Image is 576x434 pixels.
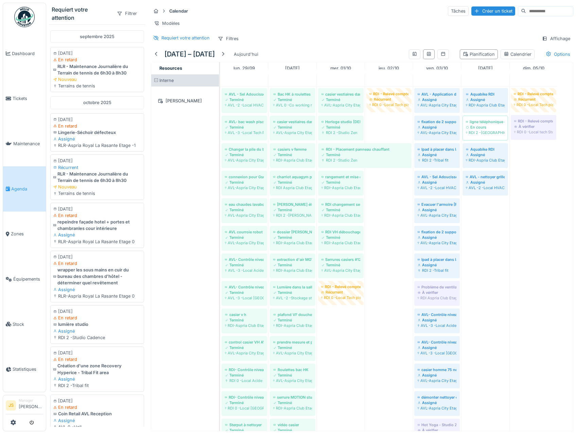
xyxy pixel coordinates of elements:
div: Terminé [321,262,360,268]
div: Nouveau [53,76,141,83]
a: 2 octobre 2025 [377,64,401,73]
div: Assigné [53,417,141,424]
div: RDI 2 -Studio Cadence [53,334,141,341]
div: RLR - Maintenance Journalière du Terrain de tennis de 6h30 à 8h30 [53,63,141,76]
div: Assigné [466,180,505,185]
div: Manager [19,398,43,403]
div: Planification [463,51,495,57]
div: AVL -3 -Local [GEOGRAPHIC_DATA] [225,295,264,301]
div: Terminé [225,180,264,185]
a: 30 septembre 2025 [283,64,301,73]
div: repeindre façade hotel + portes et chambranles cour intérieure [53,219,141,232]
div: RDI-Aspria Club Etage 1 [273,157,312,163]
div: AVL-Aspria City Etage -1 [321,102,360,108]
div: AVL -3 -Local Acide [418,323,456,328]
div: RDI-Aspria Club Etage 2 [466,102,505,108]
div: RDI-Aspria Club Etage 1 [225,323,264,328]
div: [DATE] [53,398,141,404]
div: En retard [53,56,141,63]
div: Aquabike RDI [466,147,505,152]
div: RDI 2 -[GEOGRAPHIC_DATA] etage 2 [466,130,505,135]
div: Récurrent [53,164,141,171]
div: lumière studio [53,321,141,328]
div: [DATE] [53,308,141,315]
div: Terminé [321,180,360,185]
div: Assigné [466,97,505,102]
span: Équipements [13,276,43,282]
div: connexion pour Gsm ds petits coffres [225,174,264,180]
div: control casier VH AVL [225,339,264,345]
div: RDI- Contrôle niveau cuve chlore et acide [225,395,264,400]
div: RLR-Aspria Royal La Rasante Etage 0 [53,293,141,299]
div: Nouveau [53,184,141,190]
div: extraction d'air MOTION [273,257,312,262]
div: AVL- bac wash piscine et jacuzzi [225,119,264,124]
div: Lingerie-Séchoir défecteux [53,129,141,136]
div: Récurrent [321,289,361,295]
a: Zones [3,212,46,257]
div: Terminé [273,124,312,130]
span: Interne [159,78,174,83]
div: RDI-Aspria Club Etage 1 [273,405,312,411]
div: Terminé [225,152,264,157]
div: Filtres [215,34,242,44]
div: AVL - nettoyer grille d'aspiration GP1/2/3/4/5 [466,174,505,180]
div: Sterput à nettoyer [225,422,264,428]
div: Terrains de tennis [53,83,141,89]
div: Terminé [273,345,312,350]
a: Équipements [3,256,46,302]
div: Assigné [418,262,456,268]
div: RDI VH débouchage urinoire [321,229,360,235]
div: AVL-Aspria City Etage 0 [418,405,456,411]
div: Création d'une zone Recovery Hyperice - Tribal Fit area [53,363,141,375]
div: RDI - Relevé compteur jacuzzi [514,91,553,97]
div: AVL -3 -Local [GEOGRAPHIC_DATA] [418,350,456,356]
div: RDI - Relevé compteur jacuzzi [321,284,361,289]
div: AVL - Sel Adoucisseur [418,174,456,180]
div: Aquabike RDI [466,91,505,97]
div: Terrains de tennis [53,190,141,197]
div: plafond VF douche [273,312,312,317]
div: Assigné [53,232,141,238]
div: octobre 2025 [50,96,144,109]
div: Modèles [151,18,183,28]
div: AVL-Aspria City Etage -1 [273,130,312,135]
div: Problème de ventilation RDI [418,284,456,290]
div: RDI-Aspria Club Etage 2 [466,157,505,163]
div: Terminé [273,372,312,378]
div: fixation de 2 supports pour PC's [418,119,456,124]
div: septembre 2025 [50,30,144,43]
div: Serrures casiers #126 et #142 VF [321,257,360,262]
div: AVL - Sel Adoucisseur [225,91,264,97]
div: prendre mesure et photo porte -1 parking réfectoire personnel [273,339,312,345]
div: En retard [53,315,141,321]
div: Assigné [418,207,456,213]
div: [DATE] [53,254,141,260]
a: 3 octobre 2025 [424,64,450,73]
div: AVL-Aspria City Etage -1 [225,213,264,218]
div: Terminé [273,180,312,185]
div: RDI changement serrure MOTION [321,202,360,207]
div: Terminé [321,152,408,157]
div: Assigné [418,180,456,185]
div: Terminé [225,428,264,433]
a: 29 septembre 2025 [232,64,257,73]
span: Agenda [11,186,43,192]
div: À vérifier [418,290,456,295]
div: AVL- Contrôle niveau cuve chlore et acide [418,339,456,345]
div: Terminé [225,207,264,213]
div: AVL-Aspria City Etage -1 [418,378,456,383]
div: AVL 0 -Hall [53,424,141,430]
div: fixation de 2 supports pour PC's [418,229,456,235]
div: Assigné [418,124,456,130]
div: RDI Aspria Club Etage 0 [418,295,456,301]
div: Créer un ticket [471,6,515,16]
div: Assigné [53,286,141,293]
div: Roulettes bac HK [273,367,312,372]
div: AVL-Aspria City Etage -3 [418,102,456,108]
div: AVL-Aspria City Etage -1 [418,130,456,135]
div: Filtrer [114,9,140,18]
div: Terminé [273,207,312,213]
div: Assigné [418,97,456,102]
div: Terminé [225,400,264,405]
